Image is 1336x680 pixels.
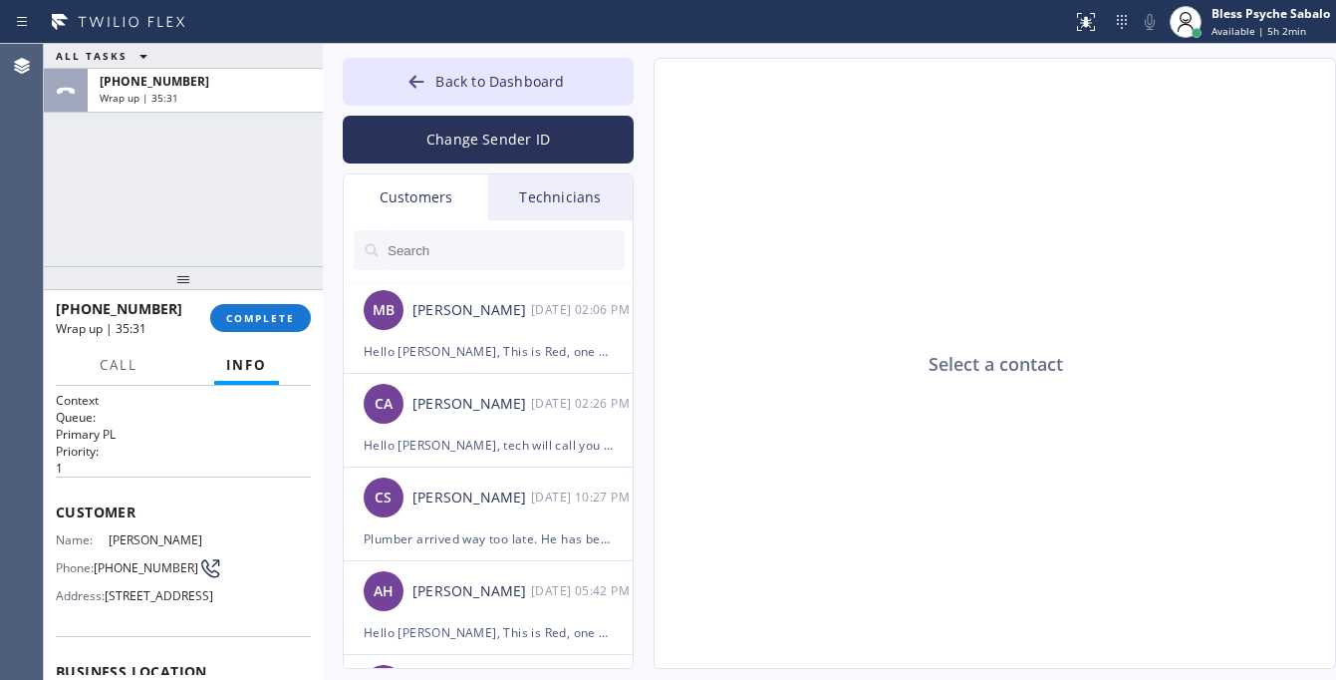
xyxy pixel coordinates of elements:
span: COMPLETE [226,311,295,325]
button: Call [88,346,149,385]
span: [PERSON_NAME] [109,532,208,547]
div: [PERSON_NAME] [412,299,531,322]
button: Mute [1136,8,1164,36]
span: [PHONE_NUMBER] [100,73,209,90]
span: CA [375,393,393,416]
button: Change Sender ID [343,116,634,164]
span: Address: [56,588,105,603]
span: ALL TASKS [56,49,128,63]
div: Technicians [488,174,633,220]
span: Call [100,356,137,374]
div: 09/19/2025 9:26 AM [531,392,635,415]
button: COMPLETE [210,304,311,332]
span: MB [373,299,395,322]
p: 1 [56,460,311,477]
div: 09/18/2025 9:42 AM [531,579,635,602]
div: Hello [PERSON_NAME], This is Red, one of the managers at 5 Star Plumbing. I just wanted to follow... [364,340,613,363]
span: Available | 5h 2min [1211,24,1306,38]
span: Phone: [56,560,94,575]
div: Hello [PERSON_NAME], tech will call you shortly [364,434,613,457]
h2: Priority: [56,443,311,460]
div: Plumber arrived way too late. He has been sitting in his car for over 20 minutes. That is just no... [364,527,613,550]
h1: Context [56,392,311,409]
input: Search [386,230,625,270]
button: ALL TASKS [44,44,167,68]
span: Wrap up | 35:31 [100,91,178,105]
p: Primary PL [56,426,311,443]
span: [PHONE_NUMBER] [56,299,182,318]
button: Info [214,346,279,385]
span: [PHONE_NUMBER] [94,560,198,575]
span: Name: [56,532,109,547]
span: CS [375,487,392,510]
div: [PERSON_NAME] [412,393,531,416]
span: [STREET_ADDRESS] [105,588,213,603]
div: Bless Psyche Sabalo [1211,5,1330,22]
span: Wrap up | 35:31 [56,320,146,337]
button: Back to Dashboard [343,58,634,106]
div: Customers [344,174,488,220]
span: Back to Dashboard [435,72,564,91]
div: 09/19/2025 9:27 AM [531,486,635,509]
span: AH [374,580,394,603]
span: Customer [56,503,311,521]
h2: Queue: [56,409,311,426]
div: Hello [PERSON_NAME], This is Red, one of the managers at 5 Star Plumbing. I wanted to follow up r... [364,621,613,644]
span: Info [226,356,267,374]
div: 09/22/2025 9:06 AM [531,298,635,321]
div: [PERSON_NAME] [412,580,531,603]
div: [PERSON_NAME] [412,487,531,510]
